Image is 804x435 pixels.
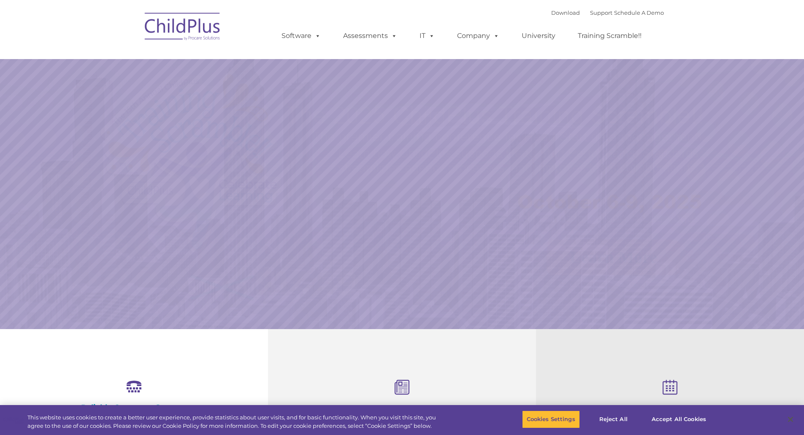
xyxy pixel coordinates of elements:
[551,9,664,16] font: |
[411,27,443,44] a: IT
[513,27,564,44] a: University
[335,27,406,44] a: Assessments
[587,411,640,428] button: Reject All
[42,403,226,412] h4: Reliable Customer Support
[273,27,329,44] a: Software
[590,9,612,16] a: Support
[551,9,580,16] a: Download
[141,7,225,49] img: ChildPlus by Procare Solutions
[522,411,580,428] button: Cookies Settings
[27,413,442,430] div: This website uses cookies to create a better user experience, provide statistics about user visit...
[569,27,650,44] a: Training Scramble!!
[547,240,680,275] a: Learn More
[647,411,711,428] button: Accept All Cookies
[449,27,508,44] a: Company
[578,404,762,413] h4: Free Regional Meetings
[614,9,664,16] a: Schedule A Demo
[310,404,494,413] h4: Child Development Assessments in ChildPlus
[781,410,800,429] button: Close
